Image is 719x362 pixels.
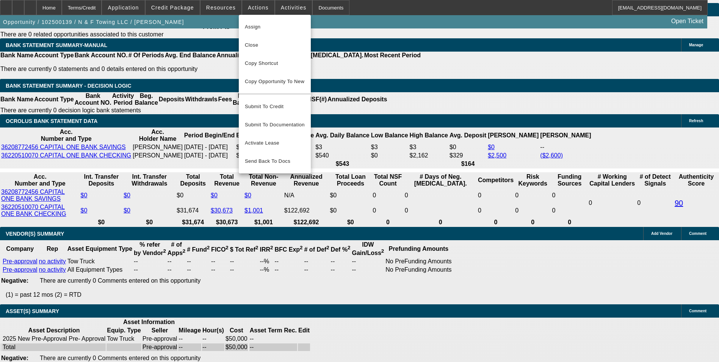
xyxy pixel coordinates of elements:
[245,120,305,129] span: Submit To Documentation
[245,22,305,31] span: Assign
[245,59,305,68] span: Copy Shortcut
[245,41,305,50] span: Close
[245,157,305,166] span: Send Back To Docs
[245,79,304,84] span: Copy Opportunity To New
[245,102,305,111] span: Submit To Credit
[245,139,305,148] span: Activate Lease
